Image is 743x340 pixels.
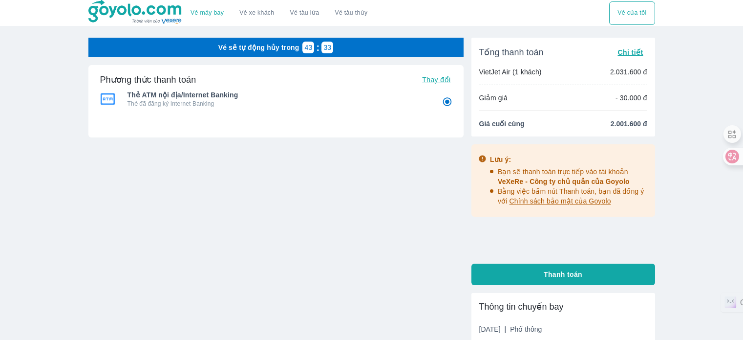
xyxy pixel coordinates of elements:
[611,119,647,129] span: 2.001.600 đ
[127,90,428,100] span: Thẻ ATM nội địa/Internet Banking
[127,100,428,108] p: Thẻ đã đăng ký Internet Banking
[191,9,224,17] a: Vé máy bay
[479,324,542,334] span: [DATE]
[544,270,582,279] span: Thanh toán
[305,43,313,52] p: 43
[422,76,450,84] span: Thay đổi
[505,325,507,333] span: |
[100,87,452,111] div: Thẻ ATM nội địa/Internet BankingThẻ ATM nội địa/Internet BankingThẻ đã đăng ký Internet Banking
[609,1,655,25] button: Vé của tôi
[510,325,542,333] span: Phổ thông
[479,119,525,129] span: Giá cuối cùng
[323,43,331,52] p: 33
[100,93,115,105] img: Thẻ ATM nội địa/Internet Banking
[183,1,375,25] div: choose transportation mode
[617,48,643,56] span: Chi tiết
[418,73,454,87] button: Thay đổi
[100,74,196,86] h6: Phương thức thanh toán
[479,67,542,77] p: VietJet Air (1 khách)
[479,93,508,103] p: Giảm giá
[609,1,655,25] div: choose transportation mode
[498,178,630,185] span: VeXeRe - Công ty chủ quản của Goyolo
[218,43,299,52] p: Vé sẽ tự động hủy trong
[490,155,648,164] div: Lưu ý:
[498,186,648,206] p: Bằng việc bấm nút Thanh toán, bạn đã đồng ý với
[610,67,647,77] p: 2.031.600 đ
[327,1,375,25] button: Vé tàu thủy
[239,9,274,17] a: Vé xe khách
[471,264,655,285] button: Thanh toán
[498,168,630,185] span: Bạn sẽ thanh toán trực tiếp vào tài khoản
[479,301,647,313] div: Thông tin chuyến bay
[314,43,321,52] p: :
[616,93,647,103] p: - 30.000 đ
[479,46,544,58] span: Tổng thanh toán
[282,1,327,25] a: Vé tàu lửa
[614,45,647,59] button: Chi tiết
[509,197,611,205] span: Chính sách bảo mật của Goyolo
